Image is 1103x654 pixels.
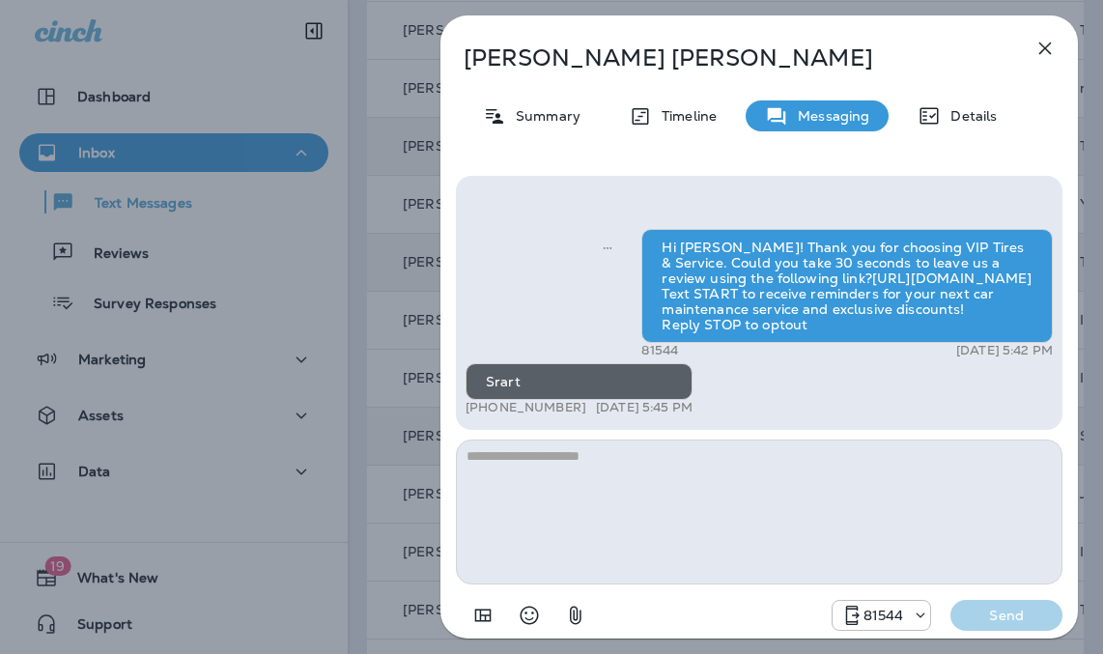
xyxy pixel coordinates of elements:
span: Sent [603,238,612,255]
button: Add in a premade template [464,596,502,635]
button: Select an emoji [510,596,549,635]
p: Summary [506,108,580,124]
p: 81544 [641,343,678,358]
p: [DATE] 5:42 PM [956,343,1053,358]
p: [PERSON_NAME] [PERSON_NAME] [464,44,991,71]
p: Messaging [788,108,869,124]
p: [PHONE_NUMBER] [466,400,586,415]
p: Timeline [652,108,717,124]
p: 81544 [863,608,904,623]
div: Hi [PERSON_NAME]! Thank you for choosing VIP Tires & Service. Could you take 30 seconds to leave ... [641,229,1053,343]
div: Srart [466,363,693,400]
p: [DATE] 5:45 PM [596,400,693,415]
p: Details [941,108,997,124]
div: 81544 [833,604,931,627]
